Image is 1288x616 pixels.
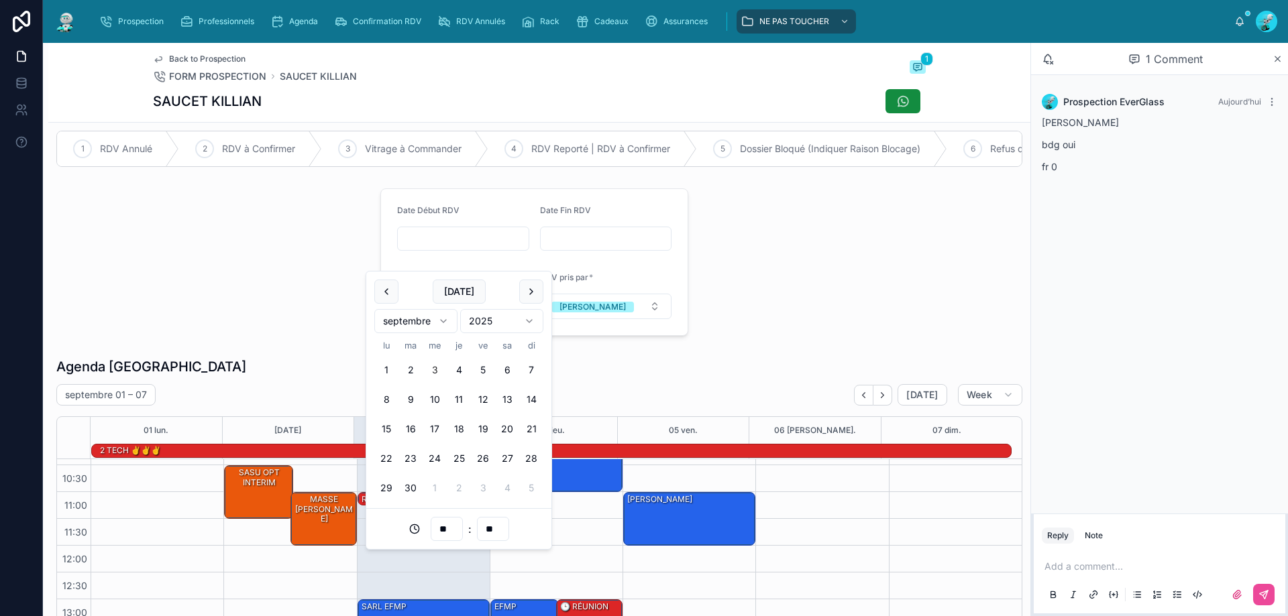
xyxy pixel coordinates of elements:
[374,338,543,500] table: septembre 2025
[54,11,78,32] img: App logo
[374,417,398,441] button: lundi 15 septembre 2025
[423,338,447,353] th: mercredi
[910,60,926,76] button: 1
[374,387,398,412] button: lundi 8 septembre 2025
[495,358,519,382] button: samedi 6 septembre 2025
[169,70,266,83] span: FORM PROSPECTION
[61,499,91,511] span: 11:00
[433,280,486,304] button: [DATE]
[1042,160,1277,174] p: fr 0
[59,473,91,484] span: 10:30
[854,385,873,406] button: Back
[540,272,588,282] span: RDV pris par
[360,601,408,613] div: SARL EFMP
[495,476,519,500] button: samedi 4 octobre 2025
[958,384,1022,406] button: Week
[447,338,471,353] th: jeudi
[873,385,892,406] button: Next
[471,387,495,412] button: vendredi 12 septembre 2025
[65,388,147,402] h2: septembre 01 – 07
[345,143,350,154] span: 3
[81,143,85,154] span: 1
[374,517,543,541] div: :
[990,142,1050,156] span: Refus de PEC
[932,417,961,444] div: 07 dim.
[59,580,91,591] span: 12:30
[153,54,246,64] a: Back to Prospection
[540,16,559,27] span: Rack
[423,476,447,500] button: mercredi 1 octobre 2025
[225,466,292,518] div: SASU OPT INTERIM
[293,493,356,525] div: MASSE [PERSON_NAME]
[1079,528,1108,544] button: Note
[663,16,708,27] span: Assurances
[203,143,207,154] span: 2
[519,387,543,412] button: dimanche 14 septembre 2025
[493,601,518,613] div: EFMP
[89,7,1234,36] div: scrollable content
[456,16,505,27] span: RDV Annulés
[374,358,398,382] button: lundi 1 septembre 2025
[95,9,173,34] a: Prospection
[1042,528,1074,544] button: Reply
[365,142,462,156] span: Vitrage à Commander
[61,526,91,538] span: 11:30
[447,476,471,500] button: jeudi 2 octobre 2025
[398,358,423,382] button: mardi 2 septembre 2025
[495,387,519,412] button: samedi 13 septembre 2025
[447,387,471,412] button: jeudi 11 septembre 2025
[153,92,262,111] h1: SAUCET KILLIAN
[920,52,933,66] span: 1
[1063,95,1165,109] span: Prospection EverGlass
[291,493,356,545] div: MASSE [PERSON_NAME]
[360,493,451,505] div: RDV FICTIF Théo PAGE
[559,302,626,312] div: [PERSON_NAME]
[471,417,495,441] button: vendredi 19 septembre 2025
[374,338,398,353] th: lundi
[1146,51,1203,67] span: 1 Comment
[1085,530,1103,541] div: Note
[374,446,398,471] button: lundi 22 septembre 2025
[289,16,318,27] span: Agenda
[280,70,357,83] a: SAUCET KILLIAN
[967,389,992,401] span: Week
[330,9,431,34] a: Confirmation RDV
[398,338,423,353] th: mardi
[519,417,543,441] button: dimanche 21 septembre 2025
[274,417,301,444] button: [DATE]
[759,16,829,27] span: NE PAS TOUCHER
[517,9,569,34] a: Rack
[519,446,543,471] button: dimanche 28 septembre 2025
[491,439,622,491] div: [PERSON_NAME]
[519,358,543,382] button: dimanche 7 septembre 2025
[540,294,672,319] button: Select Button
[1042,115,1277,129] p: [PERSON_NAME]
[572,9,638,34] a: Cadeaux
[99,444,162,456] div: 2 TECH ✌️✌️✌️
[423,446,447,471] button: mercredi 24 septembre 2025
[169,54,246,64] span: Back to Prospection
[774,417,856,444] button: 06 [PERSON_NAME].
[471,358,495,382] button: vendredi 5 septembre 2025
[176,9,264,34] a: Professionnels
[471,338,495,353] th: vendredi
[447,358,471,382] button: jeudi 4 septembre 2025
[433,9,515,34] a: RDV Annulés
[56,357,246,376] h1: Agenda [GEOGRAPHIC_DATA]
[423,358,447,382] button: Today, mercredi 3 septembre 2025
[898,384,947,406] button: [DATE]
[669,417,698,444] button: 05 ven.
[398,387,423,412] button: mardi 9 septembre 2025
[353,16,421,27] span: Confirmation RDV
[519,476,543,500] button: dimanche 5 octobre 2025
[495,446,519,471] button: samedi 27 septembre 2025
[740,142,920,156] span: Dossier Bloqué (Indiquer Raison Blocage)
[737,9,856,34] a: NE PAS TOUCHER
[471,446,495,471] button: vendredi 26 septembre 2025
[99,444,162,457] div: 2 TECH ✌️✌️✌️
[423,387,447,412] button: mercredi 10 septembre 2025
[199,16,254,27] span: Professionnels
